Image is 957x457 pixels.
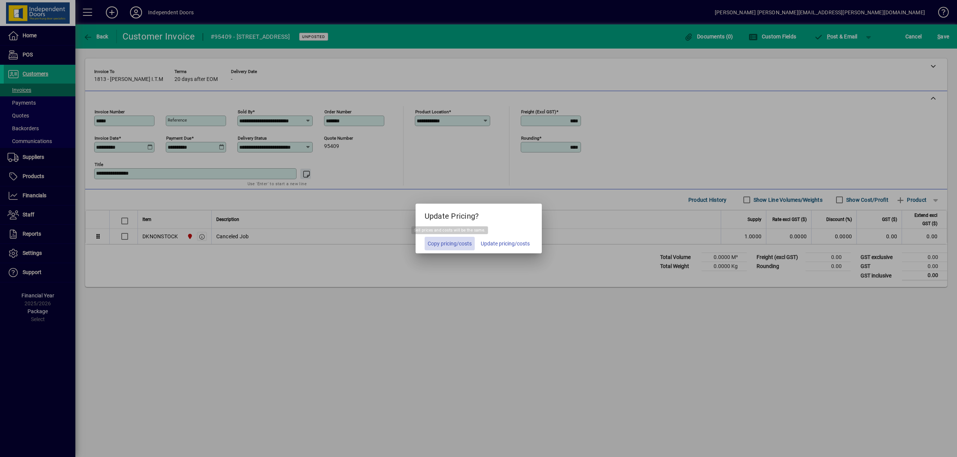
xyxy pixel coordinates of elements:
[425,237,475,250] button: Copy pricing/costs
[405,225,494,234] div: Sell prices and costs will be the same.
[416,204,542,225] h5: Update Pricing?
[481,240,530,248] span: Update pricing/costs
[428,240,472,248] span: Copy pricing/costs
[478,237,533,250] button: Update pricing/costs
